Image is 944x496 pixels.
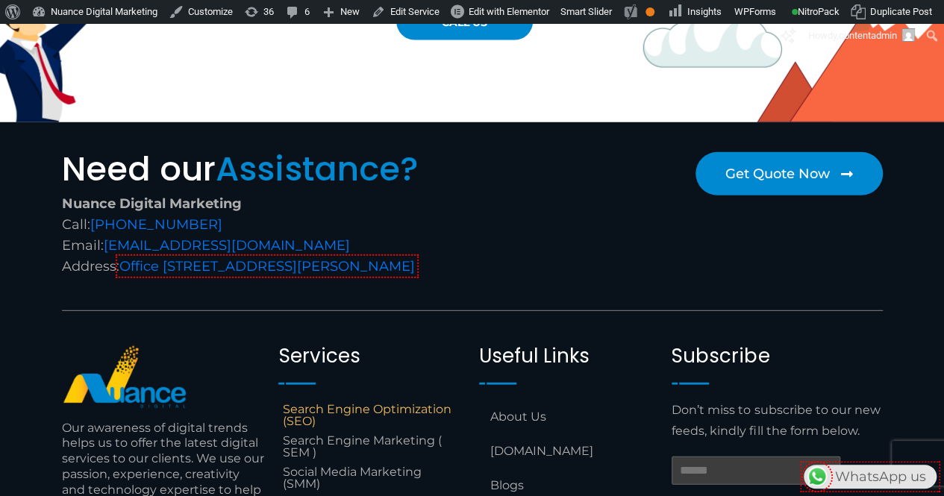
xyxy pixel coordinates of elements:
a: Social Media Marketing (SMM) [278,462,464,494]
span: Get Quote Now [725,167,830,180]
p: Don’t miss to subscribe to our new feeds, kindly fill the form below. [672,400,882,442]
a: [EMAIL_ADDRESS][DOMAIN_NAME] [104,237,350,254]
img: WhatsApp [805,465,829,489]
strong: Nuance Digital Marketing [62,195,242,212]
span: contentadmin [839,30,897,41]
div: WhatsApp us [804,465,937,489]
div: Call: Email: Address: [62,193,465,277]
a: Howdy, [803,24,921,48]
h2: Useful Links [479,345,657,368]
a: Office [STREET_ADDRESS][PERSON_NAME] [119,258,415,274]
a: About Us [479,400,657,434]
span: Assistance? [216,145,419,192]
a: [PHONE_NUMBER] [90,216,222,233]
a: Get Quote Now [696,152,883,195]
h2: Need our [62,152,465,186]
h2: Subscribe [672,345,882,368]
h2: Services [278,345,464,368]
a: WhatsAppWhatsApp us [804,468,937,485]
a: [DOMAIN_NAME] [479,434,657,468]
span: Insights [687,6,722,17]
a: Call Us [396,3,533,40]
a: Search Engine Marketing ( SEM ) [278,431,464,462]
div: OK [646,7,654,16]
span: Edit with Elementor [469,6,549,17]
a: Search Engine Optimization (SEO) [278,400,464,431]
